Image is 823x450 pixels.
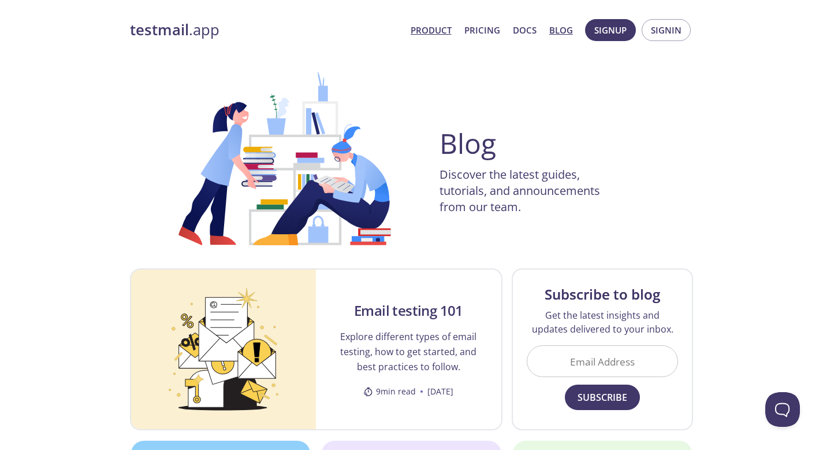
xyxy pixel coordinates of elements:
h2: Email testing 101 [354,301,463,320]
time: [DATE] [427,386,453,397]
iframe: Help Scout Beacon - Open [765,392,800,427]
a: Docs [513,23,537,38]
a: Pricing [464,23,500,38]
span: Subscribe [578,389,627,405]
p: Get the latest insights and updates delivered to your inbox. [527,308,679,336]
img: BLOG-HEADER [158,72,412,245]
h3: Subscribe to blog [545,285,660,304]
p: Discover the latest guides, tutorials, and announcements from our team. [440,167,624,215]
span: Signin [651,23,682,38]
button: Subscribe [565,385,640,410]
button: Signup [585,19,636,41]
img: Email testing 101 [131,270,316,429]
button: Signin [642,19,691,41]
strong: testmail [130,20,189,40]
span: Signup [594,23,627,38]
h1: Blog [440,130,496,157]
a: testmail.app [130,20,401,40]
a: Blog [549,23,573,38]
a: Email testing 101Email testing 101Explore different types of email testing, how to get started, a... [130,268,502,430]
p: Explore different types of email testing, how to get started, and best practices to follow. [330,329,487,374]
span: 9 min read [363,386,416,397]
a: Product [411,23,452,38]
